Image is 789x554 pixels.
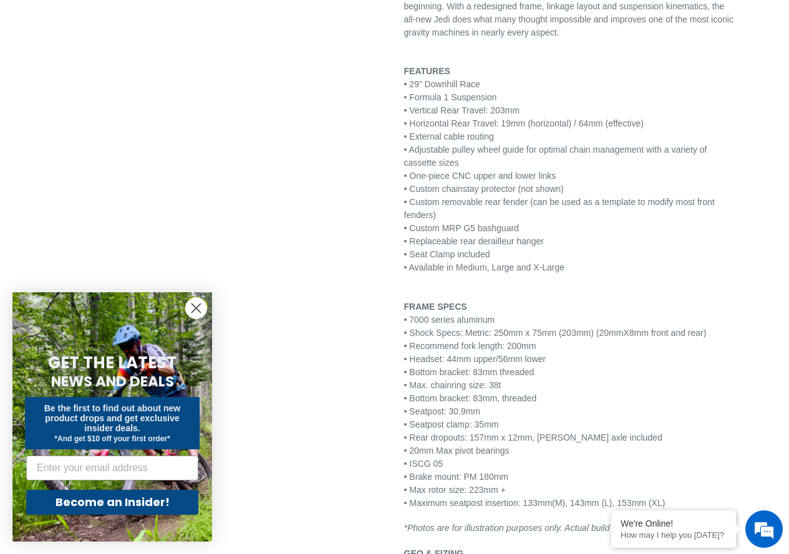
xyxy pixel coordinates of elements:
[14,69,32,87] div: Navigation go back
[404,249,490,259] span: • Seat Clamp included
[404,79,480,89] span: • 29” Downhill Race
[72,157,172,283] span: We're online!
[404,262,565,272] span: • Available in Medium, Large and X-Large
[404,432,662,442] span: • Rear dropouts: 157mm x 12mm, [PERSON_NAME] axle included
[404,328,707,338] span: • Shock Specs: Metric: 250mm x 75mm (203mm) (20mmX8mm front and rear)
[26,456,198,480] input: Enter your email address
[404,66,450,76] b: FEATURES
[404,446,510,456] span: • 20mm Max pivot bearings
[621,518,727,528] div: We're Online!
[6,340,238,384] textarea: Type your message and hit 'Enter'
[404,197,715,220] span: • Custom removable rear fender (can be used as a template to modify most front fenders)
[404,223,519,233] span: • Custom MRP G5 bashguard
[404,341,536,351] span: • Recommend fork length: 200mm
[404,419,499,429] span: • Seatpost clamp: 35mm
[404,485,506,495] span: • Max rotor size: 223mm +
[404,459,443,469] span: • ISCG 05
[404,380,501,390] span: • Max. chainring size: 38t
[54,434,170,443] span: *And get $10 off your first order*
[621,530,727,540] p: How may I help you today?
[404,523,681,533] em: *Photos are for illustration purposes only. Actual build spec not pictured.
[185,297,207,319] button: Close dialog
[404,105,644,128] span: • Vertical Rear Travel: 203mm • Horizontal Rear Travel: 19mm (horizontal) / 64mm (effective)
[404,498,666,508] span: • Maximum seatpost insertion: 133mm(M), 143mm (L), 153mm (XL)
[26,490,198,515] button: Become an Insider!
[404,171,556,181] span: • One-piece CNC upper and lower links
[205,6,235,36] div: Minimize live chat window
[404,131,494,141] span: • External cable routing
[404,302,467,312] strong: FRAME SPECS
[404,315,495,325] span: • 7000 series aluminum
[84,70,228,86] div: Chat with us now
[404,367,535,377] span: • Bottom bracket: 83mm threaded
[404,236,544,246] span: • Replaceable rear derailleur hanger
[44,403,181,433] span: Be the first to find out about new product drops and get exclusive insider deals.
[404,393,537,403] span: • Bottom bracket: 83mm, threaded
[404,145,707,168] span: • Adjustable pulley wheel guide for optimal chain management with a variety of cassette sizes
[404,354,546,364] span: • Headset: 44mm upper/56mm lower
[404,184,564,194] span: • Custom chainstay protector (not shown)
[404,92,497,102] span: • Formula 1 Suspension
[51,371,174,391] span: NEWS AND DEALS
[404,406,480,416] span: • Seatpost: 30.9mm
[48,351,177,374] span: GET THE LATEST
[40,62,71,93] img: d_696896380_company_1647369064580_696896380
[404,472,509,482] span: • Brake mount: PM 180mm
